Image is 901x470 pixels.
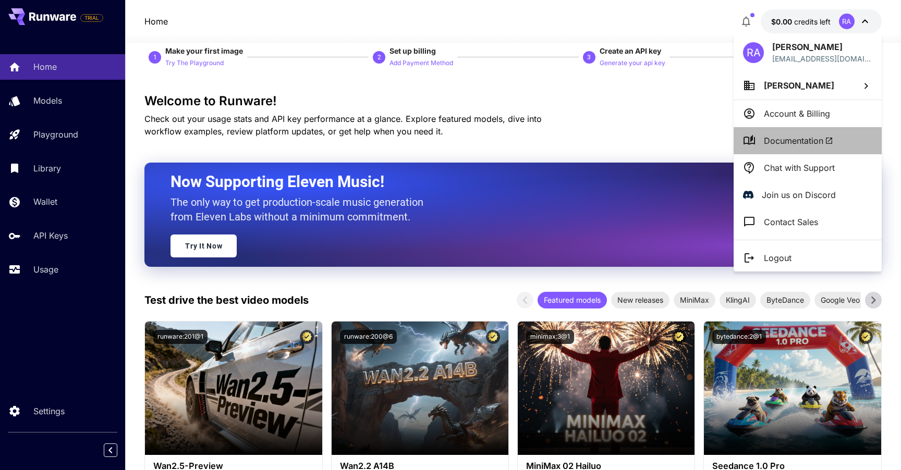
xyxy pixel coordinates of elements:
[764,162,835,174] p: Chat with Support
[772,53,872,64] p: [EMAIL_ADDRESS][DOMAIN_NAME]
[772,41,872,53] p: [PERSON_NAME]
[772,53,872,64] div: rustem.akhmedyarov@gmail.com
[764,107,830,120] p: Account & Billing
[849,420,901,470] iframe: Chat Widget
[764,216,818,228] p: Contact Sales
[764,252,792,264] p: Logout
[734,71,882,100] button: [PERSON_NAME]
[743,42,764,63] div: RA
[764,134,833,147] span: Documentation
[764,80,834,91] span: [PERSON_NAME]
[762,189,836,201] p: Join us on Discord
